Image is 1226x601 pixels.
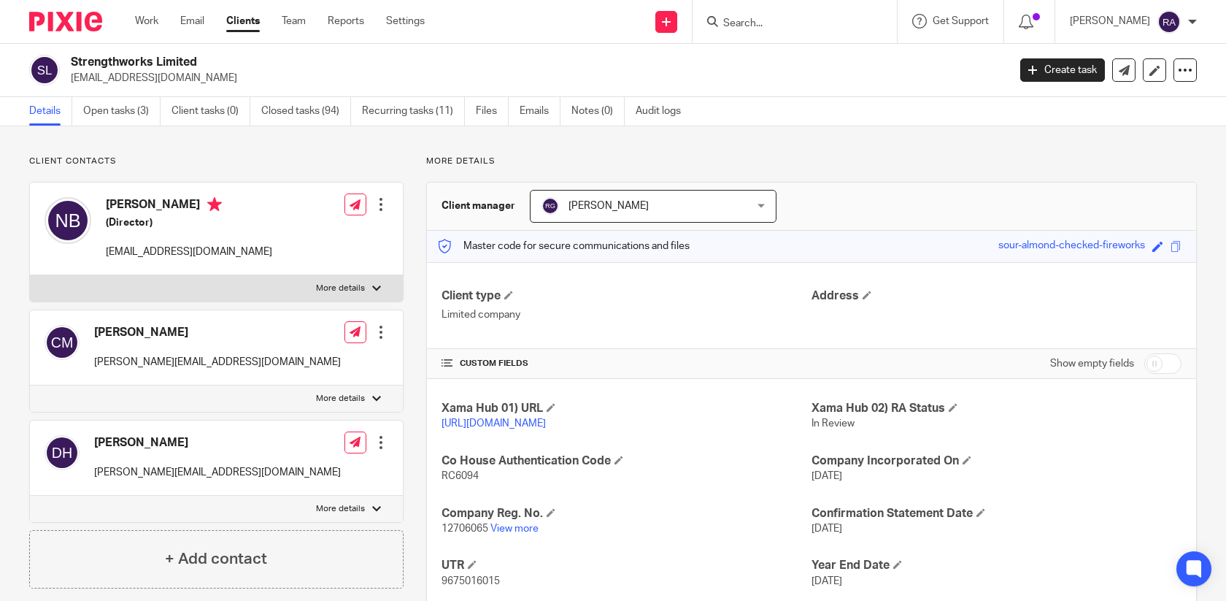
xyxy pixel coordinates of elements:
[135,14,158,28] a: Work
[568,201,649,211] span: [PERSON_NAME]
[316,393,365,405] p: More details
[811,471,842,481] span: [DATE]
[1050,356,1134,371] label: Show empty fields
[328,14,364,28] a: Reports
[45,325,80,360] img: svg%3E
[94,465,341,480] p: [PERSON_NAME][EMAIL_ADDRESS][DOMAIN_NAME]
[106,215,272,230] h5: (Director)
[541,197,559,215] img: svg%3E
[1070,14,1150,28] p: [PERSON_NAME]
[45,197,91,244] img: svg%3E
[106,245,272,259] p: [EMAIL_ADDRESS][DOMAIN_NAME]
[316,283,365,294] p: More details
[83,97,161,126] a: Open tasks (3)
[282,14,306,28] a: Team
[438,239,690,253] p: Master code for secure communications and files
[442,453,811,469] h4: Co House Authentication Code
[442,418,546,429] a: [URL][DOMAIN_NAME]
[71,71,998,85] p: [EMAIL_ADDRESS][DOMAIN_NAME]
[442,288,811,304] h4: Client type
[106,197,272,215] h4: [PERSON_NAME]
[636,97,692,126] a: Audit logs
[94,435,341,451] h4: [PERSON_NAME]
[386,14,425,28] a: Settings
[811,558,1181,573] h4: Year End Date
[71,55,813,70] h2: Strengthworks Limited
[442,576,500,586] span: 9675016015
[171,97,250,126] a: Client tasks (0)
[520,97,560,126] a: Emails
[426,156,1197,167] p: More details
[180,14,204,28] a: Email
[811,401,1181,416] h4: Xama Hub 02) RA Status
[261,97,351,126] a: Closed tasks (94)
[722,18,853,31] input: Search
[442,307,811,322] p: Limited company
[94,325,341,340] h4: [PERSON_NAME]
[442,358,811,370] h4: CUSTOM FIELDS
[811,576,842,586] span: [DATE]
[442,471,479,481] span: RC6094
[29,55,60,85] img: svg%3E
[442,524,488,534] span: 12706065
[45,435,80,470] img: svg%3E
[442,199,515,213] h3: Client manager
[165,548,267,570] h4: + Add contact
[476,97,509,126] a: Files
[29,156,404,167] p: Client contacts
[811,506,1181,521] h4: Confirmation Statement Date
[998,238,1145,255] div: sour-almond-checked-fireworks
[571,97,625,126] a: Notes (0)
[442,558,811,573] h4: UTR
[442,401,811,416] h4: Xama Hub 01) URL
[207,197,222,212] i: Primary
[1157,10,1181,34] img: svg%3E
[490,524,539,534] a: View more
[811,418,855,429] span: In Review
[94,355,341,370] p: [PERSON_NAME][EMAIL_ADDRESS][DOMAIN_NAME]
[29,12,102,31] img: Pixie
[1020,58,1105,82] a: Create task
[226,14,260,28] a: Clients
[811,288,1181,304] h4: Address
[442,506,811,521] h4: Company Reg. No.
[933,16,989,26] span: Get Support
[811,453,1181,469] h4: Company Incorporated On
[316,503,365,515] p: More details
[811,524,842,534] span: [DATE]
[29,97,72,126] a: Details
[362,97,465,126] a: Recurring tasks (11)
